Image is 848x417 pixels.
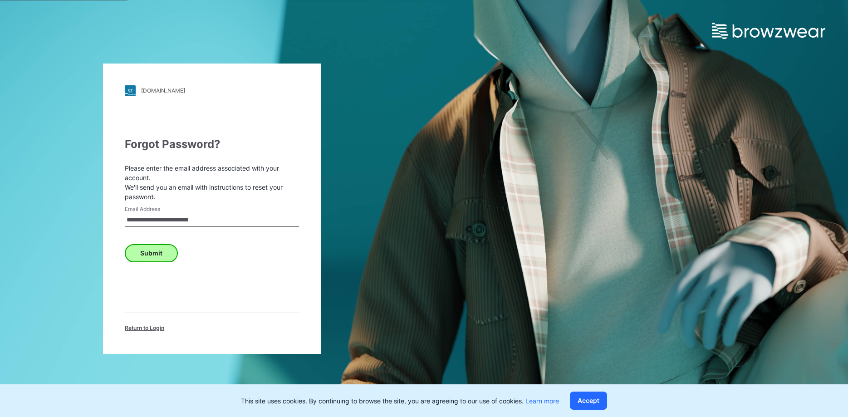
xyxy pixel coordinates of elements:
[125,85,136,96] img: stylezone-logo.562084cfcfab977791bfbf7441f1a819.svg
[125,244,178,262] button: Submit
[141,87,185,94] div: [DOMAIN_NAME]
[125,205,188,213] label: Email Address
[125,136,299,152] div: Forgot Password?
[570,392,607,410] button: Accept
[125,324,164,332] span: Return to Login
[125,163,299,201] p: Please enter the email address associated with your account. We'll send you an email with instruc...
[125,85,299,96] a: [DOMAIN_NAME]
[525,397,559,405] a: Learn more
[712,23,825,39] img: browzwear-logo.e42bd6dac1945053ebaf764b6aa21510.svg
[241,396,559,406] p: This site uses cookies. By continuing to browse the site, you are agreeing to our use of cookies.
